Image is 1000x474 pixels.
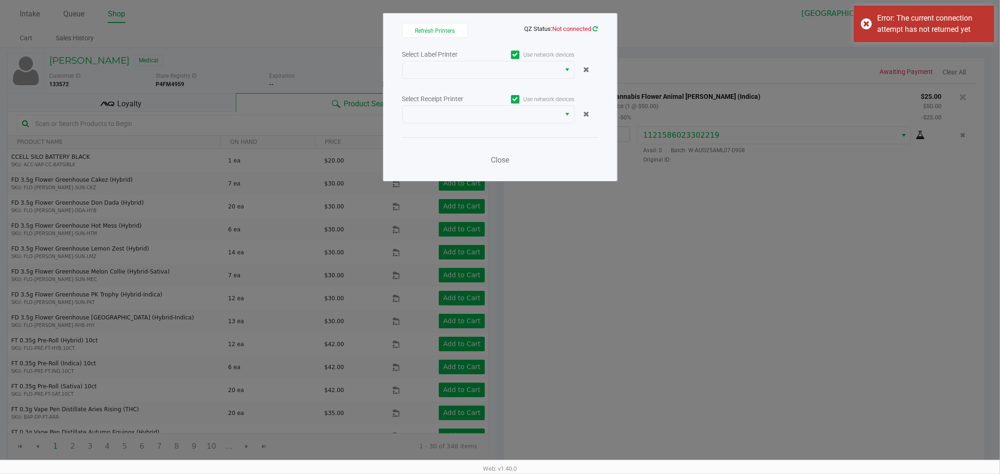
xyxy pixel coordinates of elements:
span: Not connected [553,25,592,32]
label: Use network devices [489,51,575,59]
span: QZ Status: [525,25,598,32]
div: Error: The current connection attempt has not returned yet [877,13,987,35]
button: Select [561,61,574,78]
span: Close [491,156,509,164]
span: Refresh Printers [415,28,455,34]
div: Select Receipt Printer [402,94,489,104]
span: Web: v1.40.0 [483,465,517,472]
label: Use network devices [489,95,575,104]
button: Close [486,151,514,170]
button: Select [561,106,574,123]
div: Select Label Printer [402,50,489,59]
button: Refresh Printers [402,23,468,38]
